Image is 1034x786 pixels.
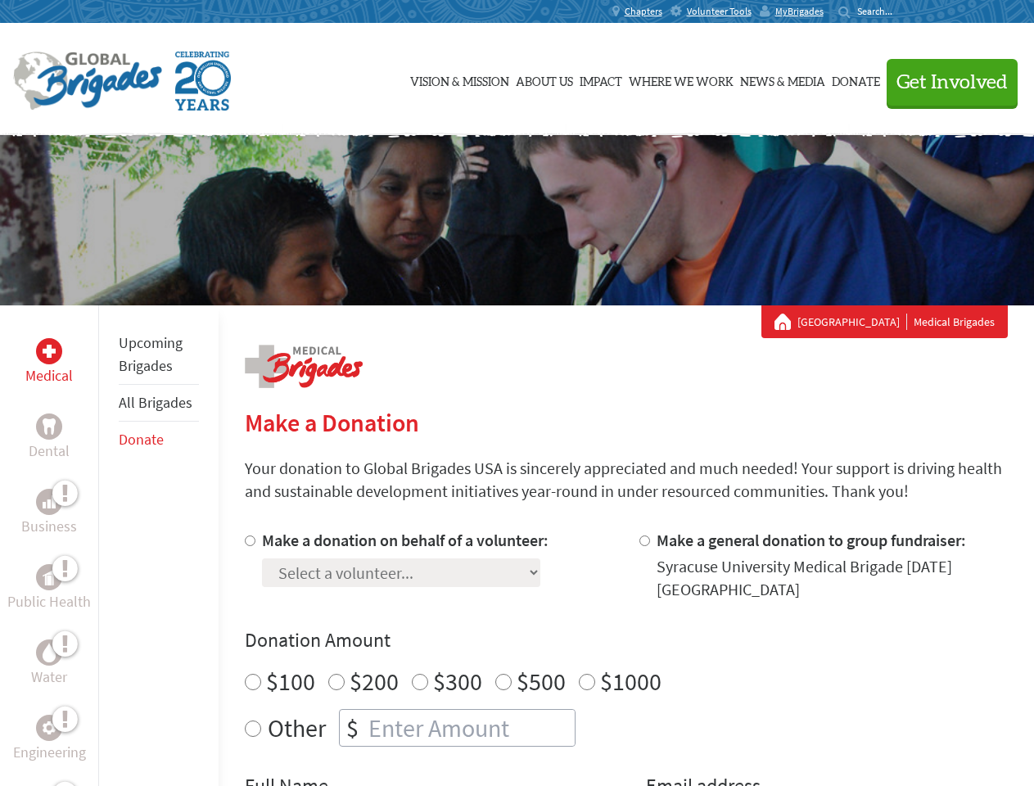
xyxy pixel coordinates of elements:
label: Make a donation on behalf of a volunteer: [262,530,549,550]
p: Water [31,666,67,689]
h2: Make a Donation [245,408,1008,437]
a: News & Media [740,38,825,120]
span: Volunteer Tools [687,5,752,18]
label: $500 [517,666,566,697]
img: Global Brigades Celebrating 20 Years [175,52,231,111]
button: Get Involved [887,59,1018,106]
p: Public Health [7,590,91,613]
a: Donate [832,38,880,120]
img: logo-medical.png [245,345,363,388]
a: Where We Work [629,38,734,120]
span: MyBrigades [775,5,824,18]
a: DentalDental [29,413,70,463]
div: Engineering [36,715,62,741]
li: Upcoming Brigades [119,325,199,385]
label: $100 [266,666,315,697]
img: Business [43,495,56,508]
a: EngineeringEngineering [13,715,86,764]
div: Syracuse University Medical Brigade [DATE] [GEOGRAPHIC_DATA] [657,555,1008,601]
label: $1000 [600,666,661,697]
a: Impact [580,38,622,120]
p: Dental [29,440,70,463]
p: Business [21,515,77,538]
img: Public Health [43,569,56,585]
img: Water [43,643,56,662]
h4: Donation Amount [245,627,1008,653]
li: Donate [119,422,199,458]
a: All Brigades [119,393,192,412]
a: Donate [119,430,164,449]
label: $300 [433,666,482,697]
img: Dental [43,418,56,434]
span: Chapters [625,5,662,18]
a: About Us [516,38,573,120]
div: Business [36,489,62,515]
a: [GEOGRAPHIC_DATA] [797,314,907,330]
a: Upcoming Brigades [119,333,183,375]
p: Medical [25,364,73,387]
label: Make a general donation to group fundraiser: [657,530,966,550]
div: Water [36,639,62,666]
a: BusinessBusiness [21,489,77,538]
div: Medical Brigades [774,314,995,330]
label: Other [268,709,326,747]
img: Global Brigades Logo [13,52,162,111]
input: Enter Amount [365,710,575,746]
span: Get Involved [896,73,1008,93]
a: Vision & Mission [410,38,509,120]
img: Engineering [43,721,56,734]
p: Your donation to Global Brigades USA is sincerely appreciated and much needed! Your support is dr... [245,457,1008,503]
img: Medical [43,345,56,358]
div: $ [340,710,365,746]
a: MedicalMedical [25,338,73,387]
div: Medical [36,338,62,364]
input: Search... [857,5,904,17]
label: $200 [350,666,399,697]
a: Public HealthPublic Health [7,564,91,613]
li: All Brigades [119,385,199,422]
div: Dental [36,413,62,440]
a: WaterWater [31,639,67,689]
div: Public Health [36,564,62,590]
p: Engineering [13,741,86,764]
